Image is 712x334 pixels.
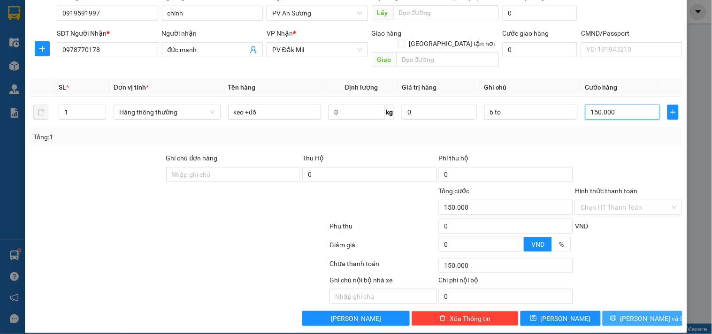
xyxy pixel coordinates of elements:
div: Người nhận [162,28,263,38]
span: Hàng thông thường [119,105,215,119]
input: Cước giao hàng [503,42,578,57]
span: printer [610,315,617,322]
span: Đơn vị tính [114,83,149,91]
span: % [559,241,564,248]
label: Ghi chú đơn hàng [166,154,218,162]
span: [PERSON_NAME] [331,313,381,324]
span: plus [668,108,678,116]
div: Giảm giá [329,240,437,256]
span: PV Đắk Mil [272,43,362,57]
div: Chi phí nội bộ [439,275,574,289]
div: SĐT Người Nhận [57,28,158,38]
th: Ghi chú [481,78,582,97]
span: Giá trị hàng [402,83,436,91]
span: [PERSON_NAME] và In [620,313,686,324]
input: 0 [402,105,477,120]
span: VND [531,241,544,248]
button: deleteXóa Thông tin [412,311,519,326]
button: plus [35,41,50,56]
input: Cước lấy hàng [503,6,578,21]
button: delete [33,105,48,120]
span: Tổng cước [439,187,470,195]
div: Phụ thu [329,221,437,237]
span: SL [59,83,66,91]
div: Tổng: 1 [33,132,276,142]
span: VP Nhận [267,30,293,37]
div: Chưa thanh toán [329,258,437,275]
input: Dọc đường [393,5,499,20]
span: user-add [250,46,257,53]
span: PV An Sương [272,6,362,20]
button: [PERSON_NAME] [302,311,409,326]
span: Tên hàng [228,83,256,91]
input: Ghi chú đơn hàng [166,167,301,182]
span: VND [575,222,588,230]
label: Hình thức thanh toán [575,187,637,195]
div: Ghi chú nội bộ nhà xe [329,275,436,289]
span: Thu Hộ [302,154,324,162]
input: Nhập ghi chú [329,289,436,304]
span: Giao hàng [372,30,402,37]
span: Xóa Thông tin [450,313,490,324]
button: plus [667,105,679,120]
button: save[PERSON_NAME] [521,311,600,326]
span: Lấy [372,5,393,20]
div: CMND/Passport [581,28,682,38]
div: Phí thu hộ [439,153,574,167]
input: Ghi Chú [484,105,578,120]
span: delete [439,315,446,322]
span: Cước hàng [585,83,618,91]
span: [GEOGRAPHIC_DATA] tận nơi [406,38,499,49]
button: printer[PERSON_NAME] và In [603,311,682,326]
span: kg [385,105,394,120]
span: Định lượng [345,83,378,91]
input: Dọc đường [397,52,499,67]
input: VD: Bàn, Ghế [228,105,322,120]
span: [PERSON_NAME] [541,313,591,324]
span: plus [35,45,49,53]
label: Cước giao hàng [503,30,549,37]
span: Giao [372,52,397,67]
span: save [530,315,537,322]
